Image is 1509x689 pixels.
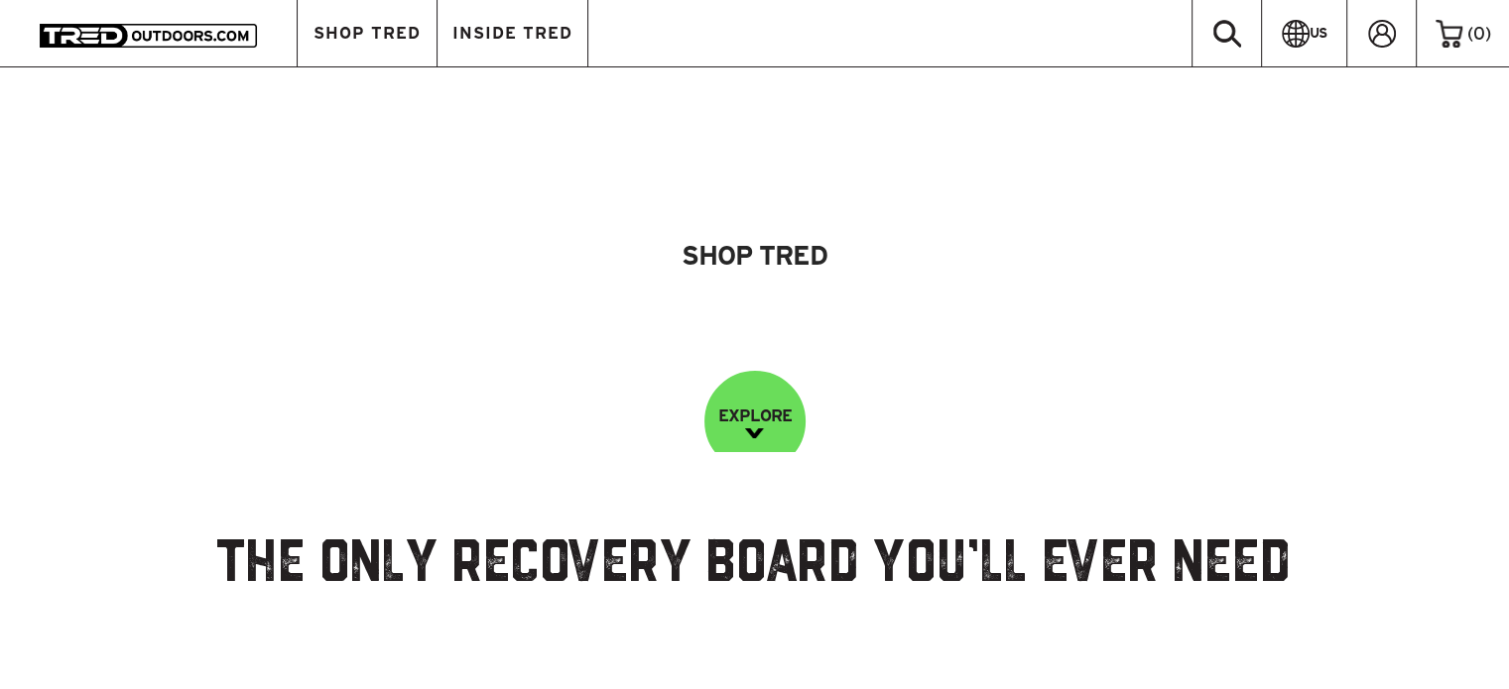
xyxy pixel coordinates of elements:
[1436,20,1462,48] img: cart-icon
[1467,25,1491,43] span: ( )
[40,24,257,48] img: TRED Outdoors America
[209,76,1301,139] img: banner-title
[1473,24,1485,43] span: 0
[613,218,897,292] a: Shop Tred
[170,530,1340,602] h2: The Only Recovery Board You’ll Ever Need
[314,25,421,42] span: SHOP TRED
[452,25,572,42] span: INSIDE TRED
[704,371,806,472] a: EXPLORE
[745,428,764,438] img: down-image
